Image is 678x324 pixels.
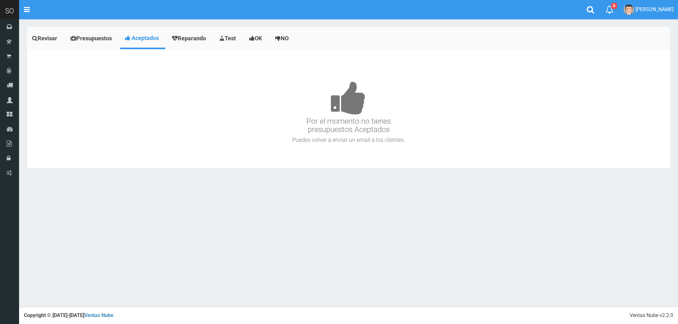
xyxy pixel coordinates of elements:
span: 0 [611,3,617,9]
span: Aceptados [132,35,159,41]
div: Ventas Nube v2.2.0 [630,312,673,319]
span: [PERSON_NAME] [635,6,674,12]
a: Aceptados [120,29,165,48]
a: Reparando [167,29,213,48]
a: Presupuestos [65,29,119,48]
span: Revisar [38,35,57,42]
a: NO [270,29,295,48]
a: Ventas Nube [84,312,113,318]
strong: Copyright © [DATE]-[DATE] [24,312,113,318]
h4: Puedes volver a enviar un email a los clientes. [29,137,668,143]
img: User Image [624,4,634,15]
span: Test [225,35,236,42]
span: OK [255,35,262,42]
h3: Por el momento no tienes presupuestos Aceptados [29,62,668,134]
a: OK [244,29,269,48]
span: Reparando [178,35,206,42]
a: Revisar [27,29,64,48]
a: Test [214,29,243,48]
span: Presupuestos [76,35,112,42]
span: NO [281,35,289,42]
